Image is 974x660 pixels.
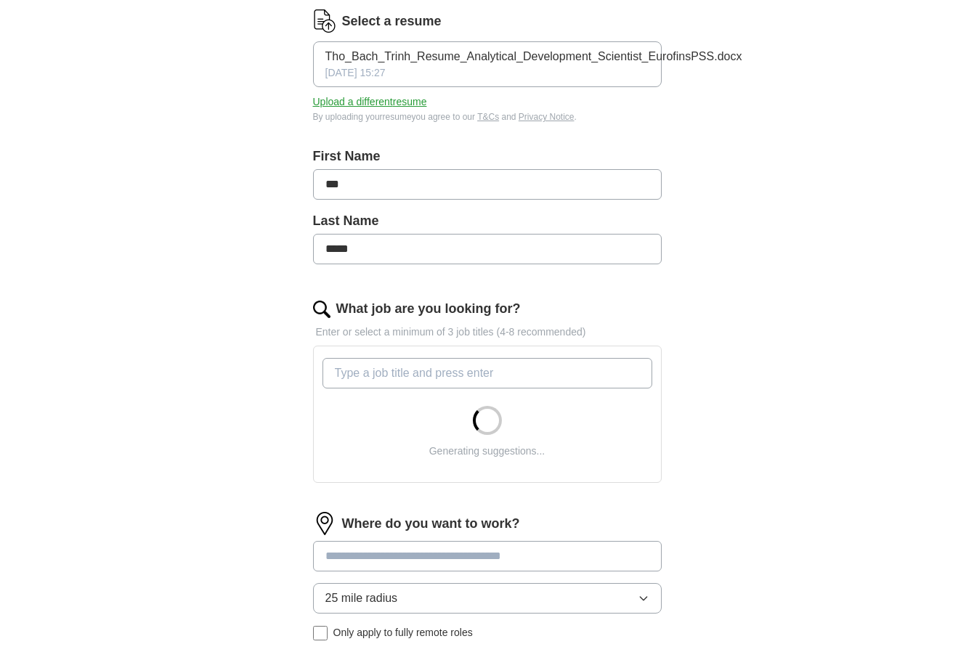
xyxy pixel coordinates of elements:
[333,625,473,640] span: Only apply to fully remote roles
[313,211,662,231] label: Last Name
[342,12,442,31] label: Select a resume
[342,514,520,534] label: Where do you want to work?
[325,65,386,81] span: [DATE] 15:27
[313,626,328,640] input: Only apply to fully remote roles
[313,512,336,535] img: location.png
[313,583,662,614] button: 25 mile radius
[322,358,652,388] input: Type a job title and press enter
[313,147,662,166] label: First Name
[313,325,662,340] p: Enter or select a minimum of 3 job titles (4-8 recommended)
[519,112,575,122] a: Privacy Notice
[429,444,545,459] div: Generating suggestions...
[313,9,336,33] img: CV Icon
[313,301,330,318] img: search.png
[325,590,398,607] span: 25 mile radius
[325,48,742,65] span: Tho_Bach_Trinh_Resume_Analytical_Development_Scientist_EurofinsPSS.docx
[313,41,662,87] button: Tho_Bach_Trinh_Resume_Analytical_Development_Scientist_EurofinsPSS.docx[DATE] 15:27
[313,110,662,123] div: By uploading your resume you agree to our and .
[477,112,499,122] a: T&Cs
[336,299,521,319] label: What job are you looking for?
[313,94,427,110] button: Upload a differentresume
